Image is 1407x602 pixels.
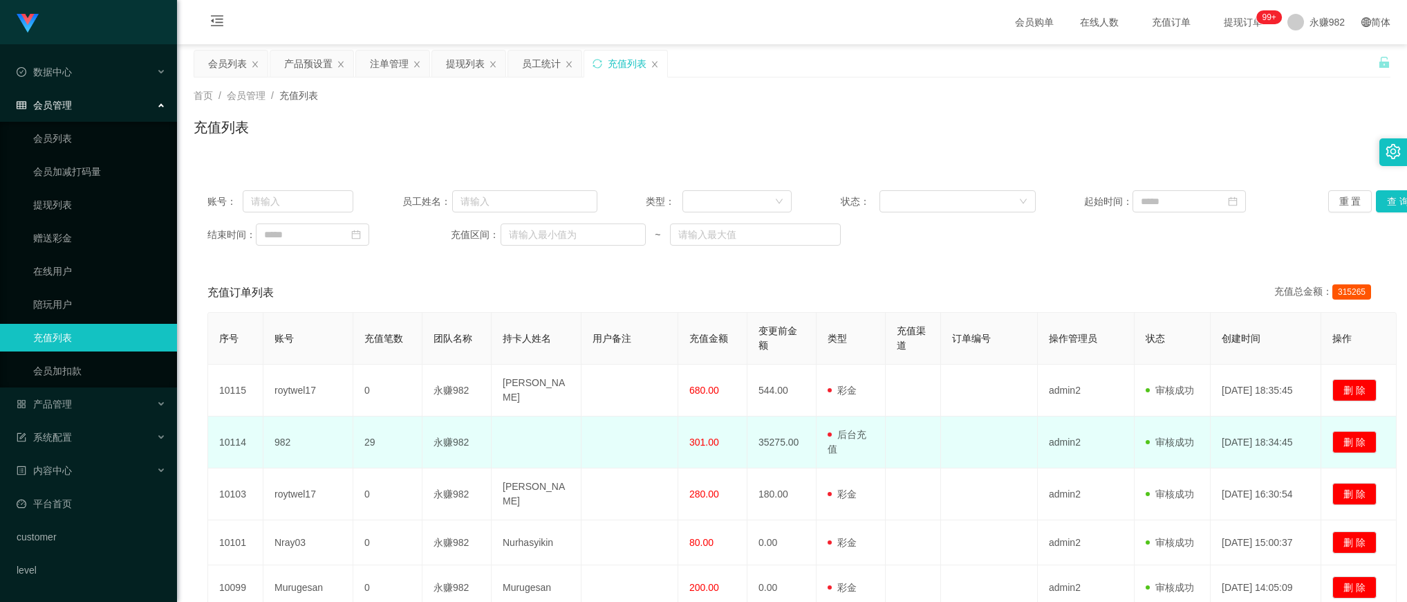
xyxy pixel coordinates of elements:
button: 删 除 [1332,531,1377,554]
i: 图标: unlock [1378,56,1390,69]
td: 0 [353,468,422,520]
span: 680.00 [689,385,719,396]
a: level [17,556,166,584]
span: 审核成功 [1146,537,1194,548]
td: 544.00 [747,365,817,417]
button: 重 置 [1328,190,1372,212]
div: 提现列表 [446,51,485,77]
i: 图标: down [775,197,783,207]
i: 图标: calendar [1228,197,1238,206]
a: 在线用户 [33,257,166,285]
span: 持卡人姓名 [503,333,551,344]
span: 账号 [274,333,294,344]
span: 200.00 [689,582,719,593]
td: 永赚982 [422,520,492,565]
span: 状态： [841,194,879,209]
a: 赠送彩金 [33,224,166,252]
span: 审核成功 [1146,437,1194,448]
td: 永赚982 [422,417,492,468]
span: 会员管理 [227,90,265,101]
td: 10103 [208,468,263,520]
div: 产品预设置 [284,51,333,77]
i: 图标: calendar [351,230,361,239]
img: logo.9652507e.png [17,14,39,33]
button: 删 除 [1332,379,1377,401]
span: 充值笔数 [364,333,403,344]
td: 29 [353,417,422,468]
td: [DATE] 15:00:37 [1211,520,1321,565]
span: 操作 [1332,333,1352,344]
td: [DATE] 16:30:54 [1211,468,1321,520]
td: 10101 [208,520,263,565]
button: 删 除 [1332,431,1377,453]
td: admin2 [1038,417,1135,468]
i: 图标: close [489,60,497,69]
span: 起始时间： [1084,194,1133,209]
span: 80.00 [689,537,714,548]
span: 数据中心 [17,66,72,77]
span: 审核成功 [1146,489,1194,500]
td: Nurhasyikin [492,520,581,565]
span: 315265 [1332,284,1371,300]
span: 类型 [828,333,847,344]
i: 图标: form [17,432,26,442]
span: 提现订单 [1217,17,1269,27]
span: 充值区间： [451,228,501,242]
span: / [271,90,274,101]
span: / [218,90,221,101]
span: 充值金额 [689,333,728,344]
span: 彩金 [828,537,857,548]
input: 请输入最大值 [670,224,841,246]
span: 创建时间 [1222,333,1260,344]
span: 审核成功 [1146,385,1194,396]
a: 会员列表 [33,125,166,152]
td: admin2 [1038,468,1135,520]
a: 陪玩用户 [33,291,166,318]
span: 用户备注 [593,333,631,344]
td: 永赚982 [422,468,492,520]
td: [DATE] 18:34:45 [1211,417,1321,468]
i: 图标: setting [1386,144,1401,159]
span: 操作管理员 [1049,333,1097,344]
span: 充值订单 [1145,17,1198,27]
span: 会员管理 [17,100,72,111]
td: Nray03 [263,520,353,565]
span: 280.00 [689,489,719,500]
button: 删 除 [1332,483,1377,505]
i: 图标: menu-fold [194,1,241,45]
i: 图标: appstore-o [17,399,26,409]
td: 10114 [208,417,263,468]
input: 请输入最小值为 [501,224,646,246]
span: 变更前金额 [758,325,797,351]
td: [PERSON_NAME] [492,365,581,417]
input: 请输入 [452,190,597,212]
td: 180.00 [747,468,817,520]
td: 0 [353,365,422,417]
span: 状态 [1146,333,1165,344]
td: admin2 [1038,520,1135,565]
span: 彩金 [828,489,857,500]
i: 图标: close [565,60,573,69]
a: 会员加扣款 [33,357,166,385]
button: 删 除 [1332,576,1377,599]
div: 注单管理 [370,51,409,77]
i: 图标: table [17,100,26,110]
span: 在线人数 [1073,17,1126,27]
td: 0.00 [747,520,817,565]
i: 图标: profile [17,466,26,475]
td: 982 [263,417,353,468]
a: 会员加减打码量 [33,158,166,185]
i: 图标: sync [593,59,602,69]
div: 会员列表 [208,51,247,77]
h1: 充值列表 [194,117,249,138]
span: 结束时间： [207,228,256,242]
i: 图标: close [651,60,659,69]
span: 充值订单列表 [207,284,274,301]
span: 内容中心 [17,465,72,476]
i: 图标: check-circle-o [17,67,26,77]
span: 充值列表 [279,90,318,101]
span: ~ [646,228,670,242]
span: 彩金 [828,582,857,593]
input: 请输入 [243,190,353,212]
a: customer [17,523,166,551]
